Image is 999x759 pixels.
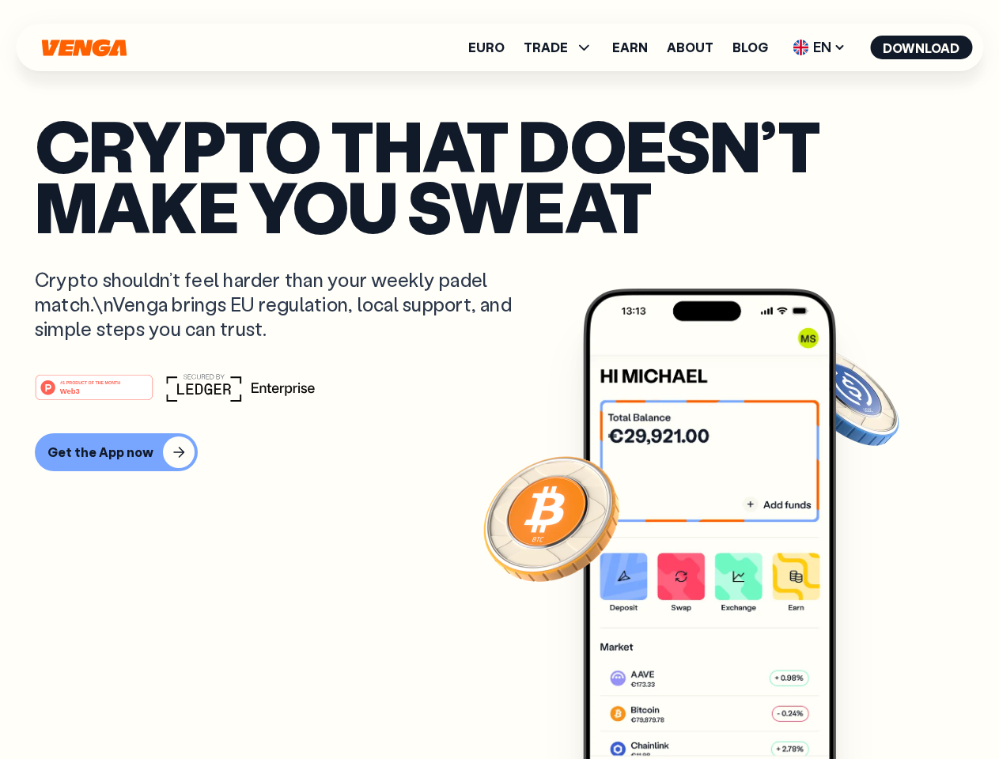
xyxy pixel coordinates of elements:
img: flag-uk [793,40,808,55]
svg: Home [40,39,128,57]
p: Crypto that doesn’t make you sweat [35,115,964,236]
span: EN [787,35,851,60]
a: #1 PRODUCT OF THE MONTHWeb3 [35,383,153,404]
tspan: #1 PRODUCT OF THE MONTH [60,379,120,384]
img: Bitcoin [480,447,622,589]
p: Crypto shouldn’t feel harder than your weekly padel match.\nVenga brings EU regulation, local sup... [35,267,535,342]
button: Download [870,36,972,59]
a: Euro [468,41,505,54]
a: Earn [612,41,648,54]
a: Get the App now [35,433,964,471]
span: TRADE [524,41,568,54]
img: USDC coin [789,340,903,454]
a: About [667,41,713,54]
div: Get the App now [47,444,153,460]
tspan: Web3 [60,386,80,395]
button: Get the App now [35,433,198,471]
span: TRADE [524,38,593,57]
a: Blog [732,41,768,54]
